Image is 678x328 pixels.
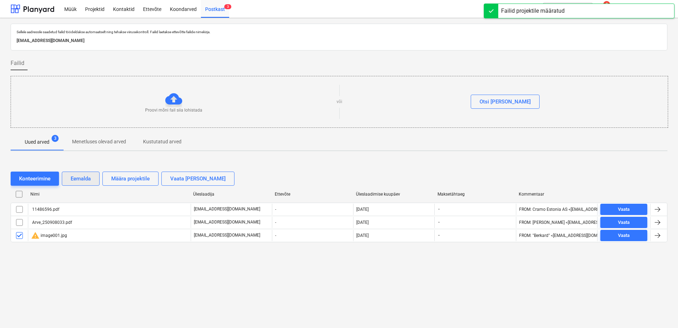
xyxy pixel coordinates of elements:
p: Menetluses olevad arved [72,138,126,145]
div: [DATE] [356,233,369,238]
button: Otsi [PERSON_NAME] [471,95,540,109]
span: Failid [11,59,24,67]
p: Kustutatud arved [143,138,182,145]
button: Konteerimine [11,172,59,186]
div: Otsi [PERSON_NAME] [480,97,531,106]
div: image001.jpg [31,231,67,240]
div: Vaata [PERSON_NAME] [170,174,226,183]
p: [EMAIL_ADDRESS][DOMAIN_NAME] [194,219,260,225]
div: Konteerimine [19,174,50,183]
div: Arve_250908033.pdf [31,220,72,225]
p: [EMAIL_ADDRESS][DOMAIN_NAME] [194,206,260,212]
span: 3 [52,135,59,142]
button: Eemalda [62,172,100,186]
div: Üleslaadija [193,192,269,197]
button: Vaata [600,217,647,228]
button: Määra projektile [102,172,159,186]
iframe: Chat Widget [643,294,678,328]
div: - [272,217,353,228]
div: 11486596.pdf [31,207,59,212]
div: - [272,204,353,215]
p: Uued arved [25,138,49,146]
p: Sellele aadressile saadetud failid töödeldakse automaatselt ning tehakse viirusekontroll. Failid ... [17,30,661,34]
span: - [438,219,440,225]
div: Nimi [30,192,188,197]
span: 3 [224,4,231,9]
div: Üleslaadimise kuupäev [356,192,432,197]
div: Ettevõte [275,192,351,197]
button: Vaata [PERSON_NAME] [161,172,234,186]
p: Proovi mõni fail siia lohistada [145,107,202,113]
div: Määra projektile [111,174,150,183]
div: Vaata [618,219,630,227]
span: - [438,206,440,212]
p: [EMAIL_ADDRESS][DOMAIN_NAME] [17,37,661,44]
button: Vaata [600,204,647,215]
button: Vaata [600,230,647,241]
span: warning [31,231,40,240]
div: - [272,230,353,241]
p: [EMAIL_ADDRESS][DOMAIN_NAME] [194,232,260,238]
div: Failid projektile määratud [501,7,565,15]
span: - [438,232,440,238]
div: [DATE] [356,207,369,212]
div: Eemalda [71,174,91,183]
p: või [337,99,342,105]
div: Vaata [618,205,630,214]
div: Maksetähtaeg [438,192,513,197]
div: Kommentaar [519,192,595,197]
div: Vaata [618,232,630,240]
div: Proovi mõni fail siia lohistadavõiOtsi [PERSON_NAME] [11,76,668,128]
div: [DATE] [356,220,369,225]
